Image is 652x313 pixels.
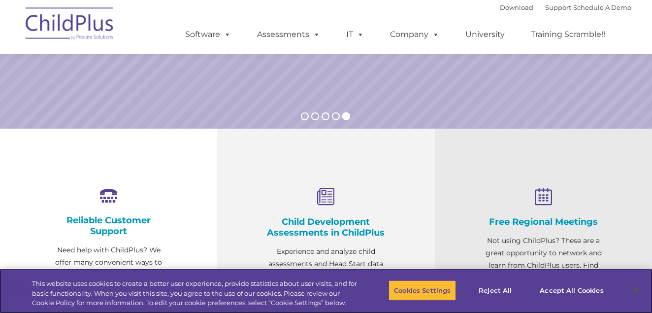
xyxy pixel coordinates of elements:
div: This website uses cookies to create a better user experience, provide statistics about user visit... [32,279,359,308]
button: Accept All Cookies [534,280,609,301]
font: | [500,3,631,11]
h4: Reliable Customer Support [49,215,168,237]
a: University [456,25,515,44]
p: Not using ChildPlus? These are a great opportunity to network and learn from ChildPlus users. Fin... [484,235,603,296]
a: Company [380,25,449,44]
a: Training Scramble!! [521,25,615,44]
h4: Free Regional Meetings [484,216,603,227]
a: Assessments [247,25,330,44]
button: Cookies Settings [389,280,456,301]
a: Schedule A Demo [573,3,631,11]
button: Reject All [464,280,526,301]
a: Software [175,25,241,44]
img: ChildPlus by Procare Solutions [21,0,119,50]
a: IT [336,25,374,44]
h4: Child Development Assessments in ChildPlus [266,216,385,238]
a: Download [500,3,533,11]
span: Last name [137,65,167,72]
button: Close [625,279,647,301]
a: Support [545,3,571,11]
span: Phone number [137,105,179,113]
